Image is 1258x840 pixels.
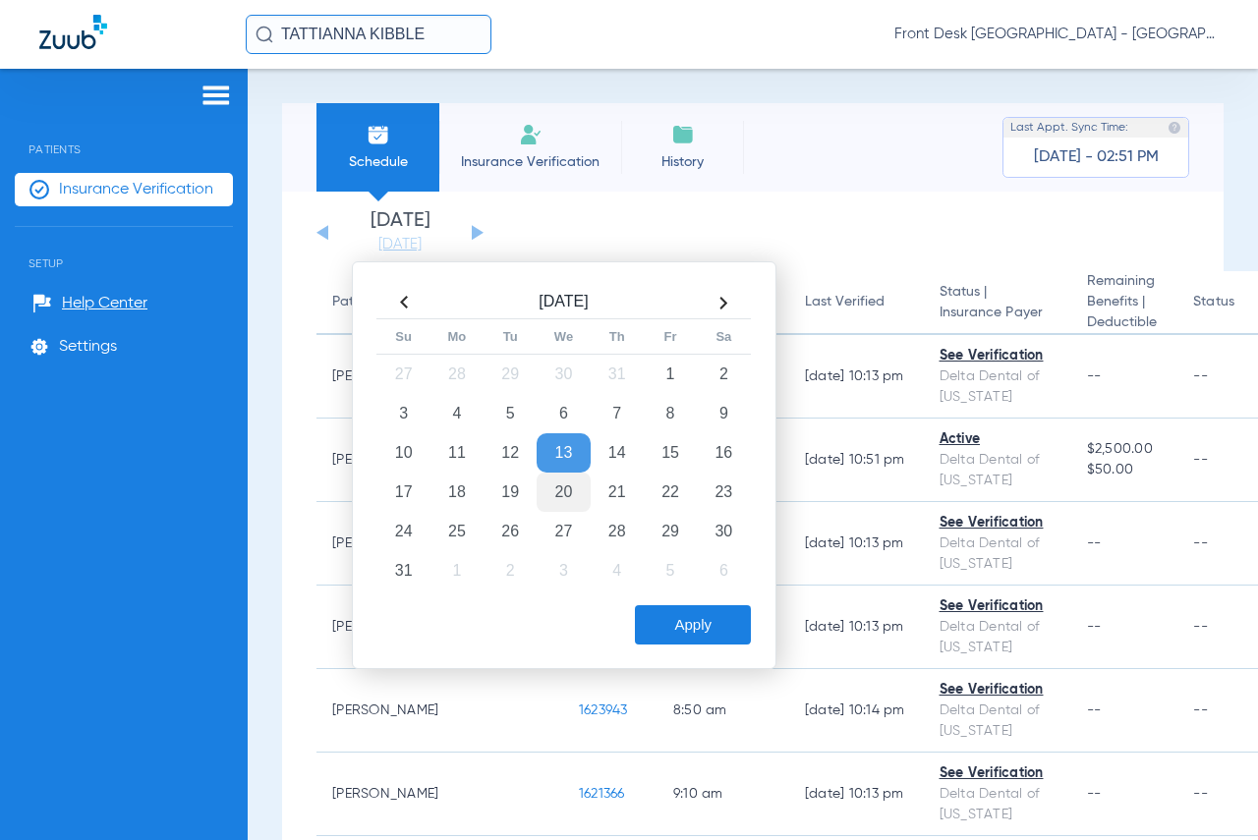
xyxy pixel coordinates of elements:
div: Delta Dental of [US_STATE] [940,617,1056,658]
div: See Verification [940,680,1056,700]
span: Schedule [331,152,425,172]
td: 9:10 AM [658,753,789,836]
td: [PERSON_NAME] [316,669,563,753]
span: -- [1087,620,1102,634]
span: Settings [59,337,117,357]
span: Patients [15,113,233,156]
div: Delta Dental of [US_STATE] [940,784,1056,825]
div: Delta Dental of [US_STATE] [940,533,1056,575]
iframe: Chat Widget [1160,746,1258,840]
span: Front Desk [GEOGRAPHIC_DATA] - [GEOGRAPHIC_DATA] | My Community Dental Centers [894,25,1219,44]
span: -- [1087,369,1102,383]
img: last sync help info [1168,121,1181,135]
span: 1623943 [579,703,628,717]
span: Insurance Verification [454,152,606,172]
td: [DATE] 10:13 PM [789,586,924,669]
img: Search Icon [256,26,273,43]
span: Help Center [62,294,147,313]
span: Insurance Payer [940,303,1056,323]
th: [DATE] [430,287,697,319]
div: Delta Dental of [US_STATE] [940,366,1056,408]
input: Search for patients [246,15,491,54]
td: [DATE] 10:13 PM [789,753,924,836]
span: Last Appt. Sync Time: [1010,118,1128,138]
li: [DATE] [341,211,459,254]
a: Help Center [32,294,147,313]
span: Insurance Verification [59,180,213,199]
span: -- [1087,703,1102,717]
td: [DATE] 10:13 PM [789,335,924,419]
span: Deductible [1087,312,1163,333]
div: See Verification [940,346,1056,366]
div: Active [940,429,1056,450]
img: Zuub Logo [39,15,107,49]
div: Last Verified [805,292,885,312]
span: -- [1087,787,1102,801]
div: See Verification [940,596,1056,617]
td: [DATE] 10:14 PM [789,669,924,753]
div: Patient Name [332,292,419,312]
td: [DATE] 10:51 PM [789,419,924,502]
button: Apply [635,605,751,644]
th: Remaining Benefits | [1071,271,1178,335]
a: [DATE] [341,235,459,254]
img: hamburger-icon [200,84,232,107]
span: 1621366 [579,787,625,801]
div: Delta Dental of [US_STATE] [940,450,1056,491]
th: Status | [924,271,1071,335]
span: History [636,152,729,172]
div: See Verification [940,513,1056,533]
span: Setup [15,227,233,270]
div: See Verification [940,763,1056,784]
td: [DATE] 10:13 PM [789,502,924,586]
div: Last Verified [805,292,908,312]
td: 8:50 AM [658,669,789,753]
img: Schedule [367,123,390,146]
td: [PERSON_NAME] [316,753,563,836]
img: History [671,123,695,146]
span: $2,500.00 [1087,439,1163,460]
span: $50.00 [1087,460,1163,480]
div: Patient Name [332,292,547,312]
span: [DATE] - 02:51 PM [1034,147,1159,167]
div: Delta Dental of [US_STATE] [940,700,1056,742]
img: Manual Insurance Verification [519,123,543,146]
span: -- [1087,536,1102,550]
